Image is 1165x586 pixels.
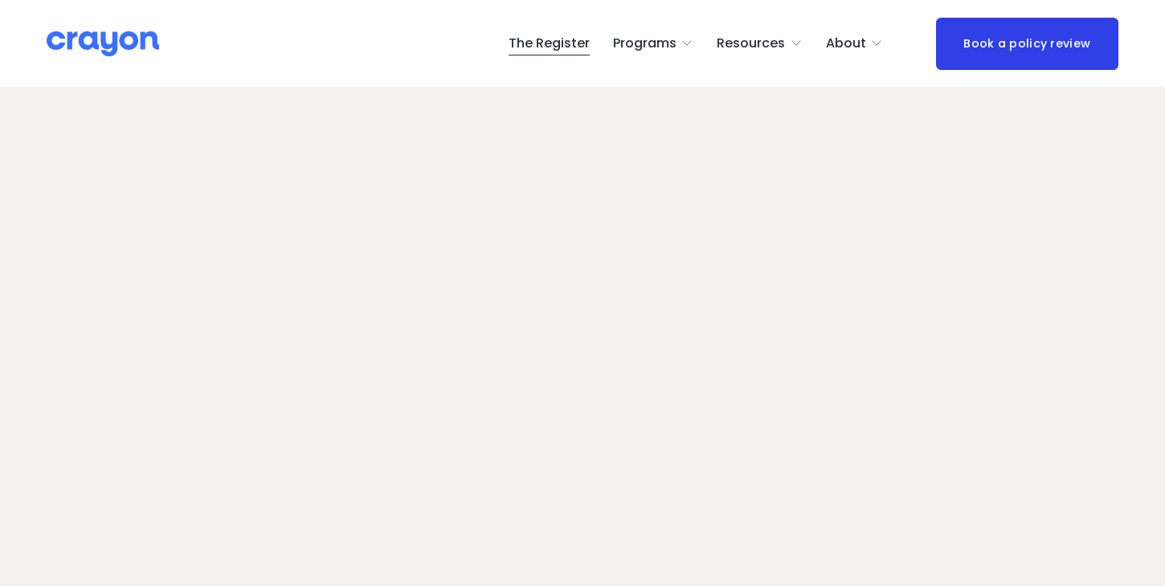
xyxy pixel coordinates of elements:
[826,31,884,56] a: folder dropdown
[936,18,1118,70] a: Book a policy review
[509,31,590,56] a: The Register
[613,32,677,55] span: Programs
[613,31,694,56] a: folder dropdown
[826,32,866,55] span: About
[717,32,785,55] span: Resources
[717,31,803,56] a: folder dropdown
[47,30,159,58] img: Crayon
